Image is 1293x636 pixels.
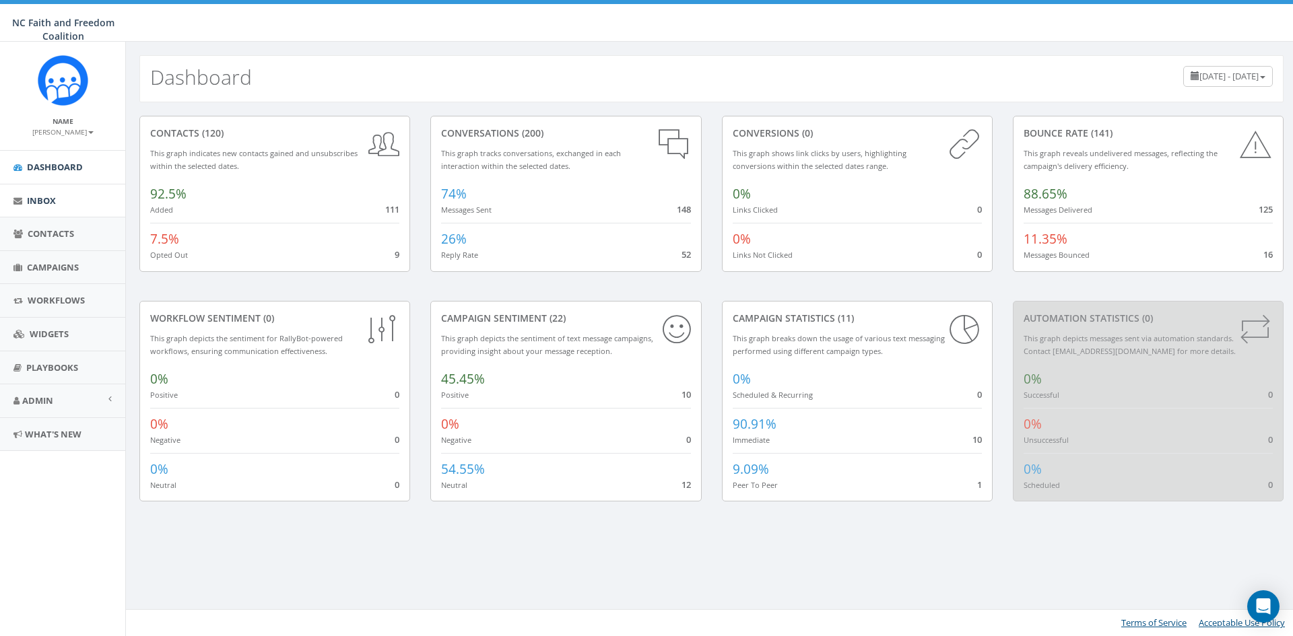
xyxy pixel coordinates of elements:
[686,433,691,446] span: 0
[1024,127,1273,140] div: Bounce Rate
[1268,388,1273,400] span: 0
[733,390,813,400] small: Scheduled & Recurring
[1024,390,1059,400] small: Successful
[733,185,751,203] span: 0%
[27,261,79,273] span: Campaigns
[441,480,467,490] small: Neutral
[977,248,982,260] span: 0
[395,388,399,400] span: 0
[1024,333,1236,356] small: This graph depicts messages sent via automation standards. Contact [EMAIL_ADDRESS][DOMAIN_NAME] f...
[28,227,74,240] span: Contacts
[441,390,469,400] small: Positive
[441,312,690,325] div: Campaign Sentiment
[150,127,399,140] div: contacts
[441,435,471,445] small: Negative
[441,250,478,260] small: Reply Rate
[682,388,691,400] span: 10
[441,333,653,356] small: This graph depicts the sentiment of text message campaigns, providing insight about your message ...
[395,433,399,446] span: 0
[1024,185,1067,203] span: 88.65%
[395,479,399,491] span: 0
[150,205,173,215] small: Added
[1121,616,1187,629] a: Terms of Service
[1199,616,1285,629] a: Acceptable Use Policy
[733,250,793,260] small: Links Not Clicked
[733,435,770,445] small: Immediate
[441,415,459,433] span: 0%
[12,16,114,42] span: NC Faith and Freedom Coalition
[150,370,168,388] span: 0%
[150,435,180,445] small: Negative
[1268,479,1273,491] span: 0
[977,479,982,491] span: 1
[677,203,691,215] span: 148
[1024,250,1090,260] small: Messages Bounced
[1259,203,1273,215] span: 125
[441,185,467,203] span: 74%
[395,248,399,260] span: 9
[150,333,343,356] small: This graph depicts the sentiment for RallyBot-powered workflows, ensuring communication effective...
[30,328,69,340] span: Widgets
[150,480,176,490] small: Neutral
[150,230,179,248] span: 7.5%
[150,66,252,88] h2: Dashboard
[441,148,621,171] small: This graph tracks conversations, exchanged in each interaction within the selected dates.
[977,388,982,400] span: 0
[199,127,224,139] span: (120)
[799,127,813,139] span: (0)
[1024,230,1067,248] span: 11.35%
[22,394,53,407] span: Admin
[733,333,945,356] small: This graph breaks down the usage of various text messaging performed using different campaign types.
[733,460,769,478] span: 9.09%
[733,205,778,215] small: Links Clicked
[1024,435,1069,445] small: Unsuccessful
[385,203,399,215] span: 111
[519,127,543,139] span: (200)
[733,148,906,171] small: This graph shows link clicks by users, highlighting conversions within the selected dates range.
[261,312,274,324] span: (0)
[682,248,691,260] span: 52
[1024,460,1042,478] span: 0%
[1024,480,1060,490] small: Scheduled
[1247,590,1280,623] div: Open Intercom Messenger
[25,428,81,440] span: What's New
[1199,70,1259,82] span: [DATE] - [DATE]
[150,148,358,171] small: This graph indicates new contacts gained and unsubscribes within the selected dates.
[441,230,467,248] span: 26%
[32,125,94,137] a: [PERSON_NAME]
[733,127,982,140] div: conversions
[150,460,168,478] span: 0%
[441,205,492,215] small: Messages Sent
[682,479,691,491] span: 12
[150,250,188,260] small: Opted Out
[150,415,168,433] span: 0%
[733,480,778,490] small: Peer To Peer
[977,203,982,215] span: 0
[1024,205,1092,215] small: Messages Delivered
[1024,312,1273,325] div: Automation Statistics
[1024,415,1042,433] span: 0%
[441,370,485,388] span: 45.45%
[733,230,751,248] span: 0%
[441,127,690,140] div: conversations
[1024,370,1042,388] span: 0%
[27,161,83,173] span: Dashboard
[27,195,56,207] span: Inbox
[53,116,73,126] small: Name
[1263,248,1273,260] span: 16
[733,415,776,433] span: 90.91%
[26,361,78,374] span: Playbooks
[38,55,88,106] img: Rally_Corp_Icon.png
[150,312,399,325] div: Workflow Sentiment
[1139,312,1153,324] span: (0)
[150,185,187,203] span: 92.5%
[441,460,485,478] span: 54.55%
[835,312,854,324] span: (11)
[150,390,178,400] small: Positive
[1088,127,1113,139] span: (141)
[1268,433,1273,446] span: 0
[547,312,566,324] span: (22)
[972,433,982,446] span: 10
[1024,148,1218,171] small: This graph reveals undelivered messages, reflecting the campaign's delivery efficiency.
[32,127,94,137] small: [PERSON_NAME]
